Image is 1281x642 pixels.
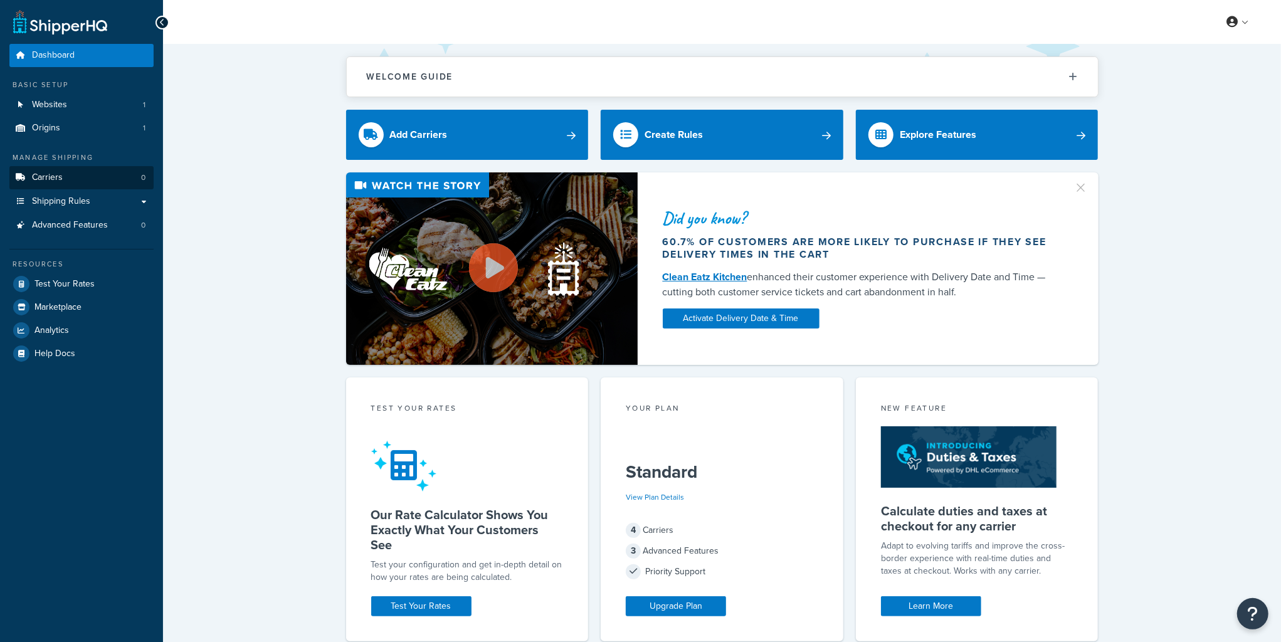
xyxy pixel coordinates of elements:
a: Shipping Rules [9,190,154,213]
a: Dashboard [9,44,154,67]
div: Did you know? [663,209,1059,227]
a: Add Carriers [346,110,589,160]
a: Test Your Rates [371,596,472,616]
div: New Feature [881,403,1073,417]
a: Create Rules [601,110,843,160]
button: Open Resource Center [1237,598,1268,629]
a: Advanced Features0 [9,214,154,237]
a: Learn More [881,596,981,616]
div: Explore Features [900,126,976,144]
h2: Welcome Guide [367,72,453,82]
span: 1 [143,123,145,134]
div: Basic Setup [9,80,154,90]
a: Analytics [9,319,154,342]
a: Origins1 [9,117,154,140]
span: Websites [32,100,67,110]
button: Welcome Guide [347,57,1098,97]
span: Origins [32,123,60,134]
span: Test Your Rates [34,279,95,290]
span: 1 [143,100,145,110]
a: Explore Features [856,110,1099,160]
h5: Our Rate Calculator Shows You Exactly What Your Customers See [371,507,564,552]
h5: Standard [626,462,818,482]
div: Priority Support [626,563,818,581]
span: 0 [141,220,145,231]
span: 0 [141,172,145,183]
div: Resources [9,259,154,270]
a: Clean Eatz Kitchen [663,270,747,284]
span: Carriers [32,172,63,183]
div: Advanced Features [626,542,818,560]
div: Carriers [626,522,818,539]
a: Websites1 [9,93,154,117]
a: Marketplace [9,296,154,318]
li: Origins [9,117,154,140]
li: Advanced Features [9,214,154,237]
span: 4 [626,523,641,538]
span: Marketplace [34,302,82,313]
div: enhanced their customer experience with Delivery Date and Time — cutting both customer service ti... [663,270,1059,300]
div: Test your configuration and get in-depth detail on how your rates are being calculated. [371,559,564,584]
span: Analytics [34,325,69,336]
div: Add Carriers [390,126,448,144]
a: Test Your Rates [9,273,154,295]
h5: Calculate duties and taxes at checkout for any carrier [881,503,1073,534]
img: Video thumbnail [346,172,638,365]
div: Create Rules [645,126,703,144]
a: Help Docs [9,342,154,365]
li: Carriers [9,166,154,189]
p: Adapt to evolving tariffs and improve the cross-border experience with real-time duties and taxes... [881,540,1073,577]
a: Activate Delivery Date & Time [663,308,820,329]
div: Test your rates [371,403,564,417]
span: Shipping Rules [32,196,90,207]
a: Carriers0 [9,166,154,189]
div: Manage Shipping [9,152,154,163]
span: 3 [626,544,641,559]
li: Websites [9,93,154,117]
span: Help Docs [34,349,75,359]
div: Your Plan [626,403,818,417]
div: 60.7% of customers are more likely to purchase if they see delivery times in the cart [663,236,1059,261]
a: View Plan Details [626,492,684,503]
a: Upgrade Plan [626,596,726,616]
span: Advanced Features [32,220,108,231]
span: Dashboard [32,50,75,61]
